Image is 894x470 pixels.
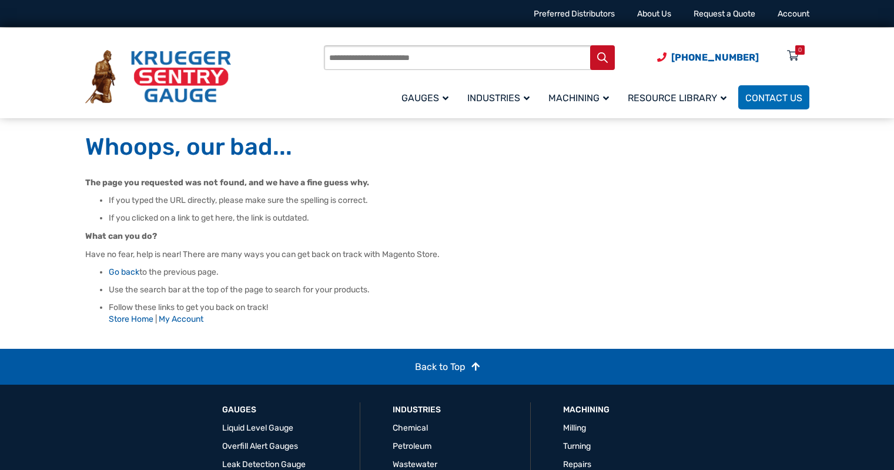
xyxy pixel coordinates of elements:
li: to the previous page. [109,266,809,278]
a: Repairs [563,459,591,469]
li: Use the search bar at the top of the page to search for your products. [109,284,809,296]
span: | [155,314,157,324]
a: GAUGES [222,404,256,416]
a: Turning [563,441,591,451]
p: Have no fear, help is near! There are many ways you can get back on track with Magento Store. [85,248,809,261]
img: Krueger Sentry Gauge [85,50,231,104]
a: Resource Library [621,84,738,111]
a: Industries [393,404,441,416]
a: Gauges [394,84,460,111]
a: Overfill Alert Gauges [222,441,298,451]
a: My Account [159,314,203,324]
li: If you clicked on a link to get here, the link is outdated. [109,212,809,224]
a: Preferred Distributors [534,9,615,19]
a: About Us [637,9,671,19]
h1: Whoops, our bad... [85,132,809,162]
strong: What can you do? [85,231,157,241]
a: Machining [541,84,621,111]
span: Resource Library [628,92,726,104]
a: Store Home [109,314,153,324]
strong: The page you requested was not found, and we have a fine guess why. [85,178,369,188]
a: Go back [109,267,139,277]
a: Liquid Level Gauge [222,423,293,433]
a: Request a Quote [694,9,755,19]
span: Industries [467,92,530,104]
a: Milling [563,423,586,433]
a: Petroleum [393,441,431,451]
a: Leak Detection Gauge [222,459,306,469]
span: Machining [548,92,609,104]
a: Chemical [393,423,428,433]
span: [PHONE_NUMBER] [671,52,759,63]
li: Follow these links to get you back on track! [109,302,809,325]
li: If you typed the URL directly, please make sure the spelling is correct. [109,195,809,206]
a: Industries [460,84,541,111]
span: Gauges [401,92,448,104]
div: 0 [798,45,802,55]
a: Wastewater [393,459,437,469]
a: Machining [563,404,610,416]
span: Contact Us [745,92,802,104]
a: Account [778,9,809,19]
a: Contact Us [738,85,809,109]
a: Phone Number (920) 434-8860 [657,50,759,65]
